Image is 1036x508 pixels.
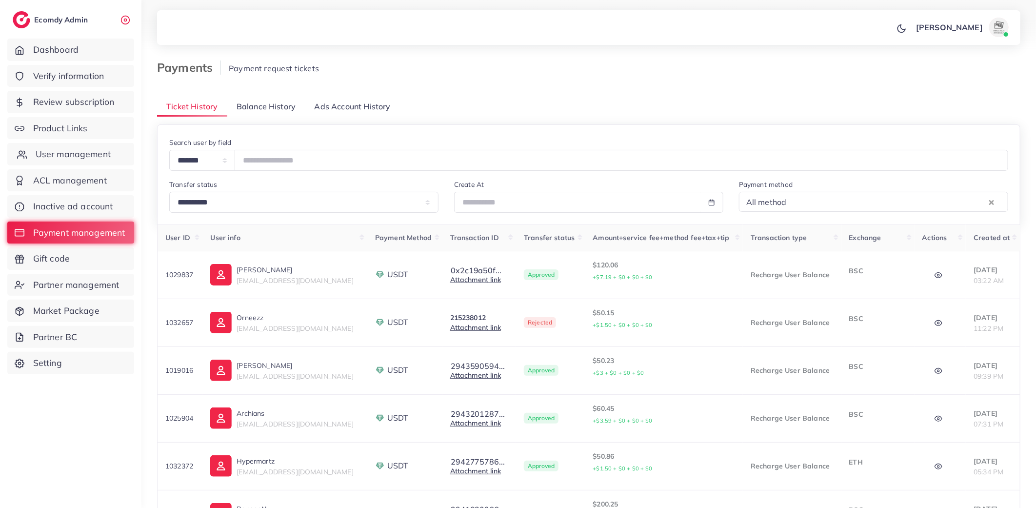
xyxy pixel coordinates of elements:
img: ic-user-info.36bf1079.svg [210,360,232,381]
span: Market Package [33,305,100,317]
a: [PERSON_NAME]avatar [911,18,1013,37]
span: Transaction ID [450,233,499,242]
span: Review subscription [33,96,115,108]
img: ic-user-info.36bf1079.svg [210,312,232,333]
p: Archians [237,407,353,419]
span: 07:31 PM [974,420,1003,428]
span: USDT [387,317,409,328]
p: [PERSON_NAME] [237,264,353,276]
span: Approved [524,269,558,280]
p: 1025904 [165,412,195,424]
span: [EMAIL_ADDRESS][DOMAIN_NAME] [237,372,353,381]
a: Gift code [7,247,134,270]
img: logo [13,11,30,28]
small: +$7.19 + $0 + $0 + $0 [593,274,653,281]
div: Search for option [739,192,1008,212]
p: ETH [849,456,907,468]
span: Approved [524,413,558,424]
span: Partner BC [33,331,78,344]
a: ACL management [7,169,134,192]
small: +$3 + $0 + $0 + $0 [593,369,644,376]
a: Market Package [7,300,134,322]
a: Dashboard [7,39,134,61]
p: [DATE] [974,360,1012,371]
span: [EMAIL_ADDRESS][DOMAIN_NAME] [237,324,353,333]
p: [PERSON_NAME] [237,360,353,371]
span: Ads Account History [315,101,391,112]
p: [DATE] [974,455,1012,467]
p: [DATE] [974,407,1012,419]
a: Partner management [7,274,134,296]
span: Setting [33,357,62,369]
span: 09:39 PM [974,372,1003,381]
h3: Payments [157,61,221,75]
a: Partner BC [7,326,134,348]
span: All method [744,195,789,209]
span: Payment request tickets [229,63,319,73]
button: 2943201287... [450,409,506,418]
span: Amount+service fee+method fee+tax+tip [593,233,730,242]
p: $50.23 [593,355,735,379]
a: Attachment link [450,467,501,475]
span: 05:34 PM [974,467,1003,476]
p: 1029837 [165,269,195,281]
img: ic-user-info.36bf1079.svg [210,455,232,477]
a: Attachment link [450,419,501,427]
a: logoEcomdy Admin [13,11,90,28]
p: BSC [849,361,907,372]
small: +$1.50 + $0 + $0 + $0 [593,465,653,472]
span: [EMAIL_ADDRESS][DOMAIN_NAME] [237,467,353,476]
a: Verify information [7,65,134,87]
a: Payment management [7,222,134,244]
label: Create At [454,180,484,189]
a: Setting [7,352,134,374]
label: Payment method [739,180,793,189]
img: ic-user-info.36bf1079.svg [210,407,232,429]
p: [DATE] [974,312,1012,324]
p: Orneezz [237,312,353,324]
span: Transaction type [751,233,807,242]
input: Search for option [790,194,987,209]
span: Balance History [237,101,296,112]
span: Dashboard [33,43,79,56]
span: Inactive ad account [33,200,113,213]
img: payment [375,366,385,375]
p: Recharge User Balance [751,365,834,376]
small: +$3.59 + $0 + $0 + $0 [593,417,653,424]
p: Recharge User Balance [751,269,834,281]
a: Attachment link [450,323,501,332]
span: 03:22 AM [974,276,1004,285]
p: 1032372 [165,460,195,472]
span: Product Links [33,122,88,135]
p: $60.45 [593,403,735,427]
a: Attachment link [450,371,501,380]
p: BSC [849,313,907,325]
span: USDT [387,269,409,280]
h2: Ecomdy Admin [34,15,90,24]
img: ic-user-info.36bf1079.svg [210,264,232,285]
span: Approved [524,365,558,376]
img: payment [375,413,385,423]
button: 2942775786... [450,457,506,466]
span: Approved [524,461,558,471]
span: Transfer status [524,233,575,242]
span: Payment management [33,226,125,239]
p: Recharge User Balance [751,317,834,328]
span: [EMAIL_ADDRESS][DOMAIN_NAME] [237,276,353,285]
span: ACL management [33,174,107,187]
p: BSC [849,265,907,277]
p: [PERSON_NAME] [916,21,983,33]
img: avatar [989,18,1009,37]
img: payment [375,270,385,280]
p: Hypermartz [237,455,353,467]
span: USDT [387,365,409,376]
span: [EMAIL_ADDRESS][DOMAIN_NAME] [237,420,353,428]
a: Product Links [7,117,134,140]
span: Gift code [33,252,70,265]
a: Inactive ad account [7,195,134,218]
span: User ID [165,233,190,242]
p: $50.86 [593,450,735,474]
span: Ticket History [166,101,218,112]
img: payment [375,461,385,471]
p: Recharge User Balance [751,460,834,472]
